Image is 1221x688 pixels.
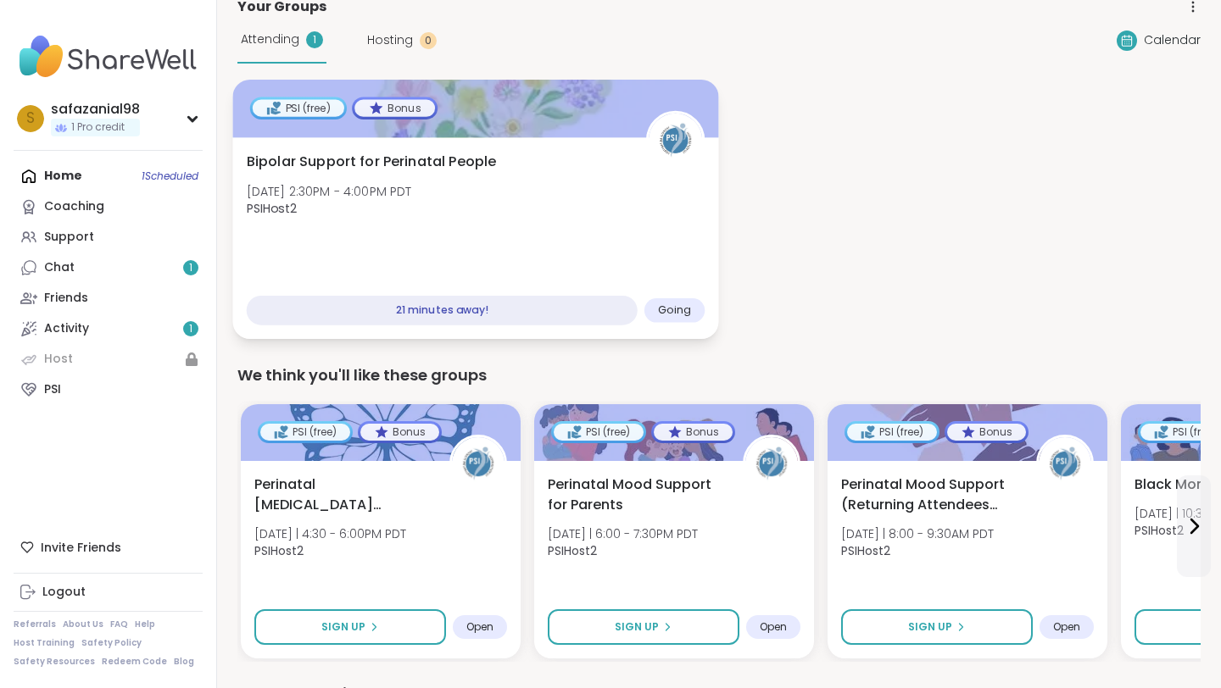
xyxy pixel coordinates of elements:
[14,656,95,668] a: Safety Resources
[14,375,203,405] a: PSI
[260,424,350,441] div: PSI (free)
[44,381,61,398] div: PSI
[841,474,1017,515] span: Perinatal Mood Support (Returning Attendees Only)
[135,619,155,630] a: Help
[14,619,56,630] a: Referrals
[42,584,86,601] div: Logout
[548,525,698,542] span: [DATE] | 6:00 - 7:30PM PDT
[1135,522,1184,539] b: PSIHost2
[247,296,638,325] div: 21 minutes away!
[254,474,431,515] span: Perinatal [MEDICAL_DATA] Support for Survivors
[649,114,702,167] img: PSIHost2
[14,252,203,283] a: Chat1
[71,120,125,135] span: 1 Pro credit
[947,424,1026,441] div: Bonus
[841,542,890,559] b: PSIHost2
[548,609,739,645] button: Sign Up
[189,261,192,275] span: 1
[745,437,798,490] img: PSIHost2
[841,525,994,542] span: [DATE] | 8:00 - 9:30AM PDT
[452,437,505,490] img: PSIHost2
[44,229,94,246] div: Support
[254,542,304,559] b: PSIHost2
[14,313,203,344] a: Activity1
[1144,31,1201,49] span: Calendar
[367,31,413,49] span: Hosting
[247,200,297,217] b: PSIHost2
[548,542,597,559] b: PSIHost2
[14,344,203,375] a: Host
[14,637,75,649] a: Host Training
[26,108,35,130] span: s
[14,532,203,563] div: Invite Friends
[554,424,644,441] div: PSI (free)
[548,474,724,515] span: Perinatal Mood Support for Parents
[14,283,203,313] a: Friends
[420,32,437,49] div: 0
[237,363,1201,387] div: We think you'll like these groups
[14,191,203,222] a: Coaching
[254,525,406,542] span: [DATE] | 4:30 - 6:00PM PDT
[466,620,493,634] span: Open
[44,290,88,307] div: Friends
[110,619,128,630] a: FAQ
[1039,437,1091,490] img: PSIHost2
[654,424,733,441] div: Bonus
[14,577,203,608] a: Logout
[247,152,497,172] span: Bipolar Support for Perinatal People
[81,637,142,649] a: Safety Policy
[847,424,937,441] div: PSI (free)
[253,99,344,116] div: PSI (free)
[760,620,787,634] span: Open
[44,259,75,276] div: Chat
[360,424,439,441] div: Bonus
[102,656,167,668] a: Redeem Code
[241,31,299,48] span: Attending
[306,31,323,48] div: 1
[247,182,412,199] span: [DATE] 2:30PM - 4:00PM PDT
[354,99,435,116] div: Bonus
[44,320,89,337] div: Activity
[44,198,104,215] div: Coaching
[658,303,691,317] span: Going
[189,322,192,336] span: 1
[254,609,446,645] button: Sign Up
[63,619,103,630] a: About Us
[908,619,952,635] span: Sign Up
[841,609,1033,645] button: Sign Up
[174,656,194,668] a: Blog
[321,619,365,635] span: Sign Up
[1053,620,1080,634] span: Open
[615,619,659,635] span: Sign Up
[51,100,140,119] div: safazanial98
[44,351,73,368] div: Host
[14,222,203,252] a: Support
[14,27,203,86] img: ShareWell Nav Logo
